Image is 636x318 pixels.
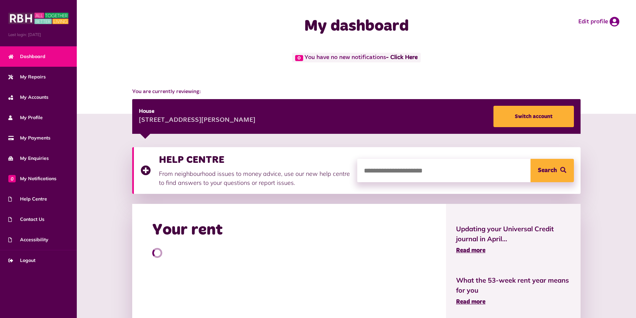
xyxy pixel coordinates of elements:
span: Updating your Universal Credit journal in April... [456,224,571,244]
span: My Repairs [8,73,46,80]
span: Last login: [DATE] [8,32,68,38]
div: House [139,107,255,115]
span: Read more [456,248,485,254]
a: - Click Here [386,55,418,61]
span: 0 [295,55,303,61]
a: Updating your Universal Credit journal in April... Read more [456,224,571,255]
h3: HELP CENTRE [159,154,351,166]
img: MyRBH [8,12,68,25]
a: What the 53-week rent year means for you Read more [456,275,571,307]
a: Edit profile [578,17,619,27]
span: My Payments [8,134,50,141]
span: You are currently reviewing: [132,88,580,96]
span: My Enquiries [8,155,49,162]
p: From neighbourhood issues to money advice, use our new help centre to find answers to your questi... [159,169,351,187]
span: My Notifications [8,175,56,182]
span: Read more [456,299,485,305]
span: My Profile [8,114,43,121]
span: Accessibility [8,236,48,243]
span: Contact Us [8,216,44,223]
span: My Accounts [8,94,48,101]
span: Logout [8,257,35,264]
h1: My dashboard [223,17,490,36]
button: Search [531,159,574,182]
span: What the 53-week rent year means for you [456,275,571,295]
span: Search [538,159,557,182]
span: Dashboard [8,53,45,60]
span: Help Centre [8,196,47,203]
a: Switch account [493,106,574,127]
h2: Your rent [152,221,223,240]
span: You have no new notifications [292,53,421,62]
span: 0 [8,175,16,182]
div: [STREET_ADDRESS][PERSON_NAME] [139,115,255,125]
